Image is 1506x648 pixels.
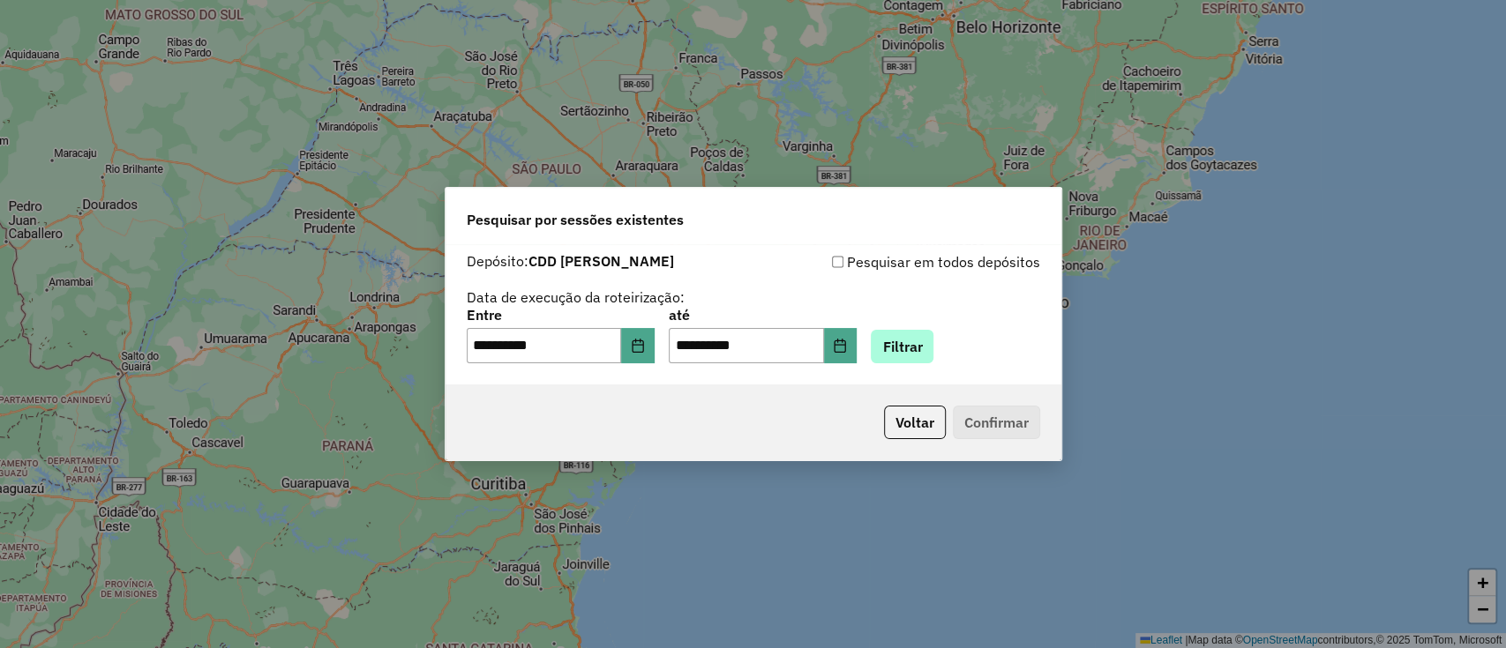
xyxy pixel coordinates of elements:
[824,328,858,363] button: Choose Date
[467,209,684,230] span: Pesquisar por sessões existentes
[669,304,857,325] label: até
[528,252,674,270] strong: CDD [PERSON_NAME]
[467,250,674,272] label: Depósito:
[871,330,933,363] button: Filtrar
[753,251,1040,272] div: Pesquisar em todos depósitos
[884,406,946,439] button: Voltar
[621,328,655,363] button: Choose Date
[467,304,655,325] label: Entre
[467,287,685,308] label: Data de execução da roteirização:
